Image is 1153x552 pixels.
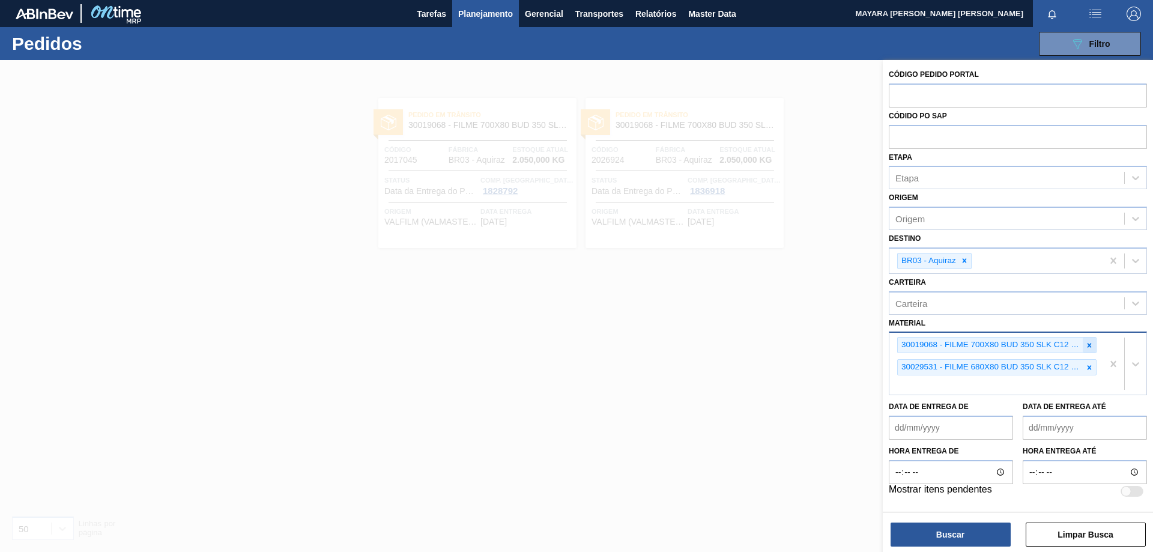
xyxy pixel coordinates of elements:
[1023,443,1147,460] label: Hora entrega até
[1033,5,1071,22] button: Notificações
[898,360,1083,375] div: 30029531 - FILME 680X80 BUD 350 SLK C12 429
[417,7,446,21] span: Tarefas
[1023,416,1147,440] input: dd/mm/yyyy
[889,319,925,327] label: Material
[1088,7,1103,21] img: userActions
[895,173,919,183] div: Etapa
[895,214,925,224] div: Origem
[889,70,979,79] label: Código Pedido Portal
[898,253,958,268] div: BR03 - Aquiraz
[575,7,623,21] span: Transportes
[1023,402,1106,411] label: Data de Entrega até
[889,112,947,120] label: Códido PO SAP
[889,278,926,287] label: Carteira
[458,7,513,21] span: Planejamento
[688,7,736,21] span: Master Data
[525,7,563,21] span: Gerencial
[16,8,73,19] img: TNhmsLtSVTkK8tSr43FrP2fwEKptu5GPRR3wAAAABJRU5ErkJggg==
[898,338,1083,353] div: 30019068 - FILME 700X80 BUD 350 SLK C12 429
[889,402,969,411] label: Data de Entrega de
[12,37,192,50] h1: Pedidos
[889,234,921,243] label: Destino
[889,193,918,202] label: Origem
[1127,7,1141,21] img: Logout
[889,416,1013,440] input: dd/mm/yyyy
[889,443,1013,460] label: Hora entrega de
[635,7,676,21] span: Relatórios
[1039,32,1141,56] button: Filtro
[889,153,912,162] label: Etapa
[889,484,992,499] label: Mostrar itens pendentes
[1089,39,1110,49] span: Filtro
[895,298,927,308] div: Carteira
